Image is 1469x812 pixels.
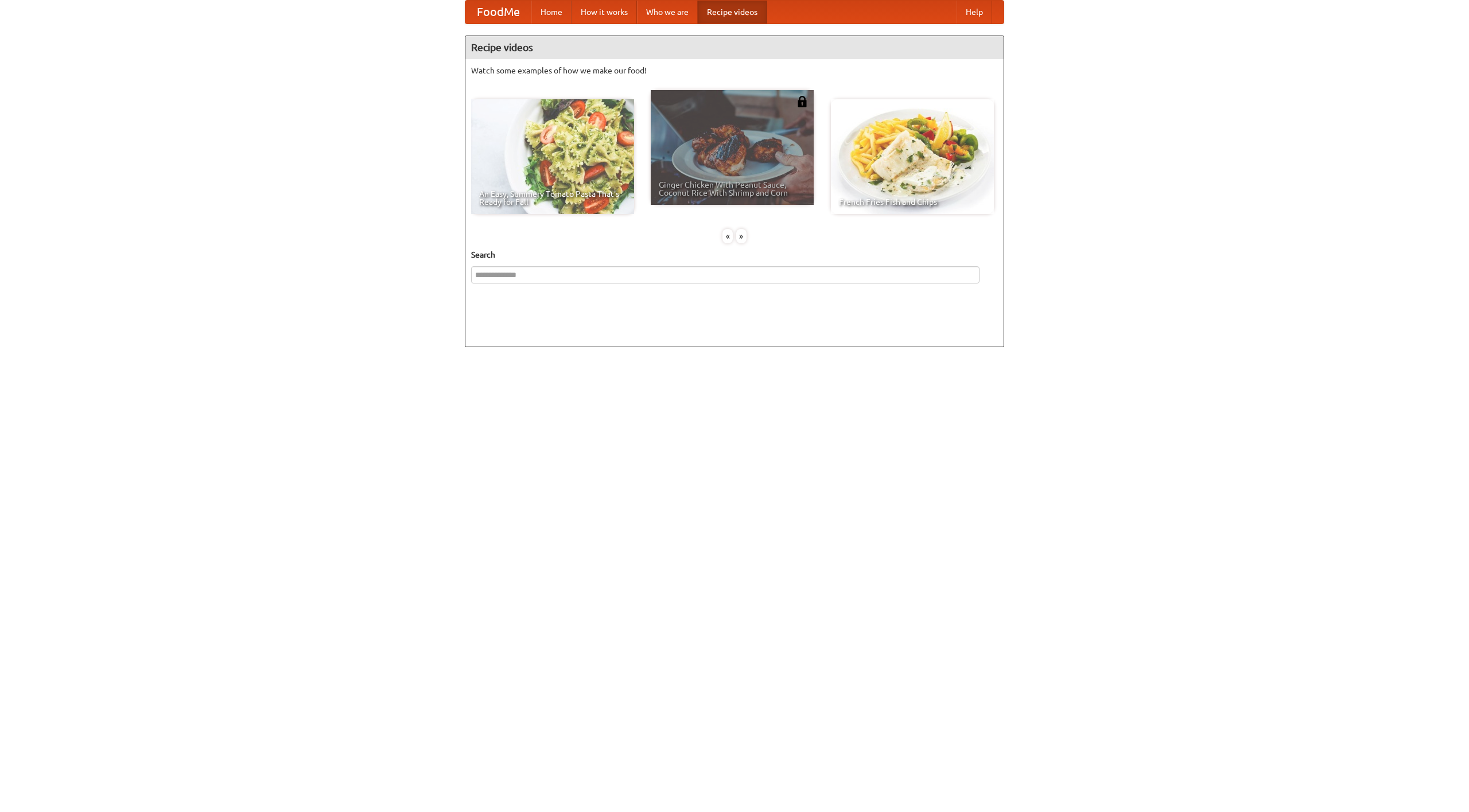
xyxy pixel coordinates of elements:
[831,99,994,214] a: French Fries Fish and Chips
[572,1,637,24] a: How it works
[465,36,1004,59] h4: Recipe videos
[839,198,986,206] span: French Fries Fish and Chips
[698,1,767,24] a: Recipe videos
[531,1,572,24] a: Home
[736,229,747,243] div: »
[722,229,733,243] div: «
[637,1,698,24] a: Who we are
[471,249,998,261] h5: Search
[479,190,626,206] span: An Easy, Summery Tomato Pasta That's Ready for Fall
[796,96,808,107] img: 483408.png
[465,1,531,24] a: FoodMe
[471,65,998,76] p: Watch some examples of how we make our food!
[957,1,992,24] a: Help
[471,99,634,214] a: An Easy, Summery Tomato Pasta That's Ready for Fall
